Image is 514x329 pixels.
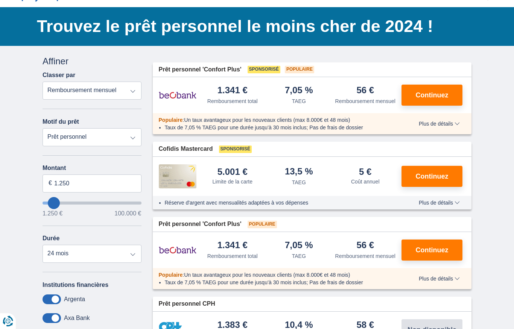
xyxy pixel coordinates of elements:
span: Prêt personnel CPH [159,300,215,308]
div: Affiner [43,55,141,68]
span: Plus de détails [419,121,460,126]
div: Remboursement total [207,97,258,105]
button: Plus de détails [413,200,465,206]
span: 1.250 € [43,211,62,217]
input: wantToBorrow [43,202,141,205]
span: Sponsorisé [248,66,280,73]
span: Populaire [159,272,183,278]
li: Réserve d'argent avec mensualités adaptées à vos dépenses [165,199,397,206]
span: Sponsorisé [219,146,252,153]
span: 100.000 € [114,211,141,217]
div: 7,05 % [285,86,313,96]
span: Prêt personnel 'Confort Plus' [159,220,242,229]
span: Continuez [416,247,449,253]
span: Prêt personnel 'Confort Plus' [159,65,242,74]
span: Un taux avantageux pour les nouveaux clients (max 8.000€ et 48 mois) [184,272,350,278]
img: pret personnel Beobank [159,241,196,259]
span: Continuez [416,173,449,180]
button: Plus de détails [413,276,465,282]
div: 5 € [359,167,371,176]
div: Remboursement mensuel [335,97,395,105]
button: Continuez [401,166,462,187]
div: 56 € [356,241,374,251]
li: Taux de 7,05 % TAEG pour une durée jusqu’à 30 mois inclus; Pas de frais de dossier [165,279,397,286]
img: pret personnel Cofidis CC [159,164,196,188]
div: 1.341 € [217,86,248,96]
img: pret personnel Beobank [159,86,196,105]
label: Classer par [43,72,75,79]
span: Continuez [416,92,449,99]
span: Populaire [159,117,183,123]
button: Plus de détails [413,121,465,127]
span: Populaire [285,66,314,73]
label: Durée [43,235,59,242]
div: 13,5 % [285,167,313,177]
div: Limite de la carte [212,178,252,185]
span: € [49,179,52,188]
span: Plus de détails [419,200,460,205]
div: : [153,271,403,279]
label: Argenta [64,296,85,303]
label: Institutions financières [43,282,108,288]
div: TAEG [292,179,306,186]
span: Un taux avantageux pour les nouveaux clients (max 8.000€ et 48 mois) [184,117,350,123]
span: Cofidis Mastercard [159,145,213,153]
h1: Trouvez le prêt personnel le moins cher de 2024 ! [37,15,471,38]
label: Motif du prêt [43,118,79,125]
div: 7,05 % [285,241,313,251]
div: 1.341 € [217,241,248,251]
li: Taux de 7,05 % TAEG pour une durée jusqu’à 30 mois inclus; Pas de frais de dossier [165,124,397,131]
div: : [153,116,403,124]
div: TAEG [292,97,306,105]
span: Populaire [248,221,277,228]
div: 5.001 € [217,167,248,176]
div: 56 € [356,86,374,96]
label: Montant [43,165,141,171]
div: Remboursement total [207,252,258,260]
button: Continuez [401,240,462,261]
div: TAEG [292,252,306,260]
div: Remboursement mensuel [335,252,395,260]
label: Axa Bank [64,315,90,321]
span: Plus de détails [419,276,460,281]
div: Coût annuel [351,178,380,185]
button: Continuez [401,85,462,106]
